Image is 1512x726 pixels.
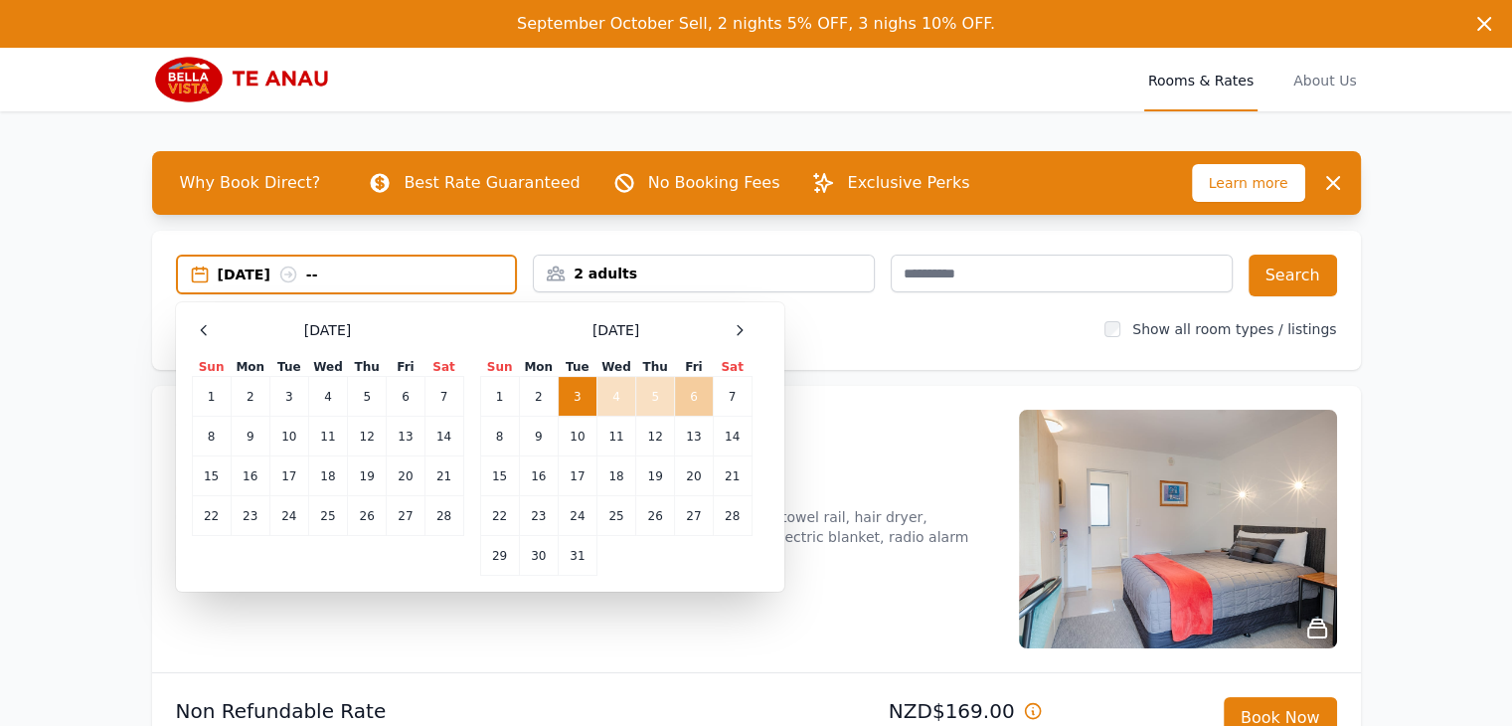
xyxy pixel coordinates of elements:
[231,377,269,417] td: 2
[387,496,424,536] td: 27
[192,496,231,536] td: 22
[517,14,995,33] span: September October Sell, 2 nights 5% OFF, 3 nighs 10% OFF.
[764,697,1043,725] p: NZD$169.00
[1132,321,1336,337] label: Show all room types / listings
[480,417,519,456] td: 8
[424,496,463,536] td: 28
[713,377,752,417] td: 7
[231,358,269,377] th: Mon
[713,358,752,377] th: Sat
[636,496,675,536] td: 26
[636,456,675,496] td: 19
[519,456,558,496] td: 16
[1144,48,1258,111] a: Rooms & Rates
[218,265,516,284] div: [DATE] --
[636,377,675,417] td: 5
[636,358,675,377] th: Thu
[480,496,519,536] td: 22
[269,496,308,536] td: 24
[308,377,347,417] td: 4
[480,358,519,377] th: Sun
[269,358,308,377] th: Tue
[558,456,596,496] td: 17
[519,496,558,536] td: 23
[304,320,351,340] span: [DATE]
[231,496,269,536] td: 23
[424,456,463,496] td: 21
[519,417,558,456] td: 9
[648,171,780,195] p: No Booking Fees
[596,377,635,417] td: 4
[348,456,387,496] td: 19
[348,358,387,377] th: Thu
[308,358,347,377] th: Wed
[231,456,269,496] td: 16
[675,358,713,377] th: Fri
[192,456,231,496] td: 15
[596,417,635,456] td: 11
[1192,164,1305,202] span: Learn more
[387,456,424,496] td: 20
[387,358,424,377] th: Fri
[176,697,749,725] p: Non Refundable Rate
[519,536,558,576] td: 30
[387,377,424,417] td: 6
[480,456,519,496] td: 15
[424,377,463,417] td: 7
[192,417,231,456] td: 8
[534,264,874,283] div: 2 adults
[387,417,424,456] td: 13
[713,417,752,456] td: 14
[269,377,308,417] td: 3
[558,536,596,576] td: 31
[308,496,347,536] td: 25
[596,358,635,377] th: Wed
[348,377,387,417] td: 5
[675,456,713,496] td: 20
[480,536,519,576] td: 29
[348,417,387,456] td: 12
[592,320,639,340] span: [DATE]
[558,358,596,377] th: Tue
[675,496,713,536] td: 27
[558,496,596,536] td: 24
[519,377,558,417] td: 2
[558,377,596,417] td: 3
[596,496,635,536] td: 25
[308,417,347,456] td: 11
[269,417,308,456] td: 10
[164,163,337,203] span: Why Book Direct?
[636,417,675,456] td: 12
[1289,48,1360,111] a: About Us
[404,171,580,195] p: Best Rate Guaranteed
[424,358,463,377] th: Sat
[192,358,231,377] th: Sun
[152,56,344,103] img: Bella Vista Te Anau
[308,456,347,496] td: 18
[480,377,519,417] td: 1
[231,417,269,456] td: 9
[596,456,635,496] td: 18
[675,417,713,456] td: 13
[519,358,558,377] th: Mon
[348,496,387,536] td: 26
[675,377,713,417] td: 6
[269,456,308,496] td: 17
[713,496,752,536] td: 28
[424,417,463,456] td: 14
[713,456,752,496] td: 21
[847,171,969,195] p: Exclusive Perks
[558,417,596,456] td: 10
[192,377,231,417] td: 1
[1249,255,1337,296] button: Search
